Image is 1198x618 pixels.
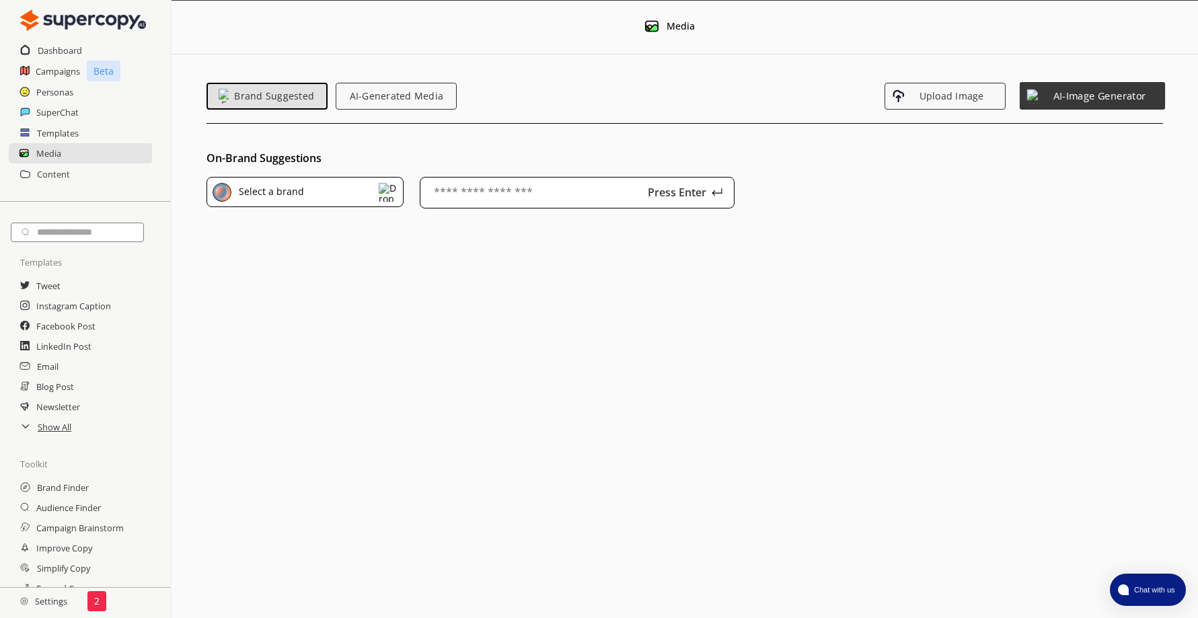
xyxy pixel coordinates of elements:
[712,187,722,198] img: Press Enter
[36,143,61,163] a: Media
[905,91,998,102] span: Upload Image
[667,21,695,32] div: Media
[36,377,74,397] a: Blog Post
[36,296,111,316] a: Instagram Caption
[36,498,101,518] a: Audience Finder
[343,91,449,102] span: AI-Generated Media
[36,276,61,296] a: Tweet
[37,558,90,578] a: Simplify Copy
[213,183,231,202] img: Brand
[336,83,457,110] button: AI-Generated Media
[36,102,79,122] a: SuperChat
[885,83,1006,110] button: Upload IconUpload Image
[36,538,92,558] a: Improve Copy
[645,20,659,33] img: Media Icon
[36,82,73,102] a: Personas
[1110,574,1186,606] button: atlas-launcher
[37,123,79,143] a: Templates
[1026,89,1041,103] img: Weather Stars Icon
[229,91,320,102] span: Brand Suggested
[36,336,91,356] a: LinkedIn Post
[37,164,70,184] a: Content
[36,61,80,81] a: Campaigns
[36,578,89,598] a: Expand Copy
[234,183,304,204] div: Select a brand
[87,61,120,81] p: Beta
[37,477,89,498] a: Brand Finder
[20,7,146,34] img: Close
[1018,81,1166,111] button: Weather Stars IconAI-Image Generator
[207,83,328,110] button: Emoji IconBrand Suggested
[38,40,82,61] a: Dashboard
[1041,90,1158,102] span: AI-Image Generator
[207,153,1198,163] div: On-Brand Suggestions
[1129,584,1178,595] span: Chat with us
[36,316,96,336] a: Facebook Post
[643,187,710,198] p: Press Enter
[37,356,59,377] a: Email
[658,184,728,200] button: Press Enter
[892,89,905,103] img: Upload Icon
[219,89,229,104] img: Emoji Icon
[36,397,80,417] a: Newsletter
[38,417,71,437] a: Show All
[36,518,124,538] a: Campaign Brainstorm
[379,183,398,202] img: Dropdown
[20,597,28,605] img: Close
[94,596,100,607] p: 2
